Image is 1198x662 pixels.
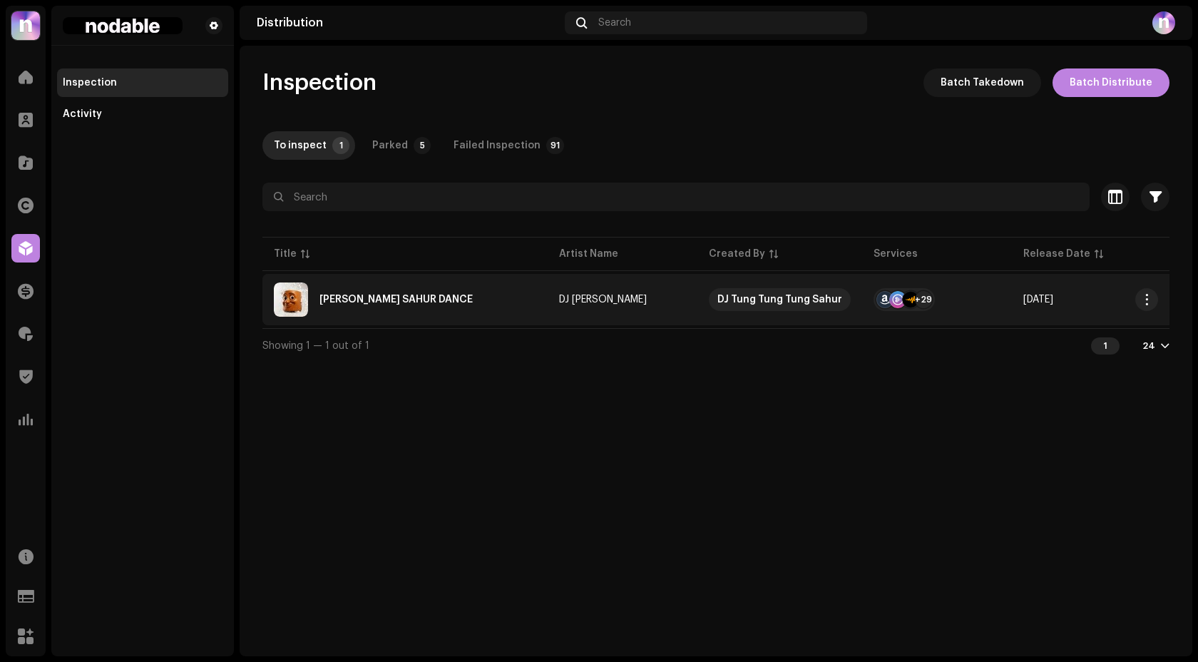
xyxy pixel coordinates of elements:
[57,100,228,128] re-m-nav-item: Activity
[709,288,851,311] span: DJ Tung Tung Tung Sahur
[1091,337,1120,355] div: 1
[63,77,117,88] div: Inspection
[1023,295,1053,305] span: Oct 10, 2025
[1152,11,1175,34] img: fb3a13cb-4f38-44fa-8ed9-89aa9dfd3d17
[57,68,228,97] re-m-nav-item: Inspection
[257,17,559,29] div: Distribution
[319,295,473,305] div: TUNG TUNG TUNG SAHUR DANCE
[63,17,183,34] img: fe1cef4e-07b0-41ac-a07a-531998eee426
[11,11,40,40] img: 39a81664-4ced-4598-a294-0293f18f6a76
[332,137,349,154] p-badge: 1
[63,108,102,120] div: Activity
[274,131,327,160] div: To inspect
[274,282,308,317] img: bf932aa5-70c1-4319-b987-58e5f4a7afa9
[1053,68,1169,97] button: Batch Distribute
[414,137,431,154] p-badge: 5
[1070,68,1152,97] span: Batch Distribute
[559,295,647,305] div: DJ [PERSON_NAME]
[546,137,564,154] p-badge: 91
[262,183,1090,211] input: Search
[262,341,369,351] span: Showing 1 — 1 out of 1
[1023,247,1090,261] div: Release Date
[559,295,686,305] span: DJ Tralalero Tralala
[923,68,1041,97] button: Batch Takedown
[598,17,631,29] span: Search
[941,68,1024,97] span: Batch Takedown
[454,131,541,160] div: Failed Inspection
[274,247,297,261] div: Title
[709,247,765,261] div: Created By
[915,291,932,308] div: +29
[1142,340,1155,352] div: 24
[262,68,377,97] span: Inspection
[372,131,408,160] div: Parked
[717,288,842,311] div: DJ Tung Tung Tung Sahur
